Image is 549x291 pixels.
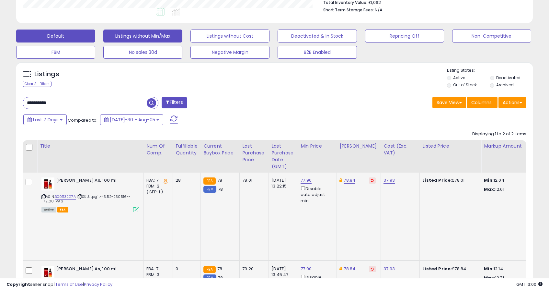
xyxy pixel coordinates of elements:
div: Title [40,143,141,150]
b: Short Term Storage Fees: [323,7,374,13]
small: FBM [203,186,216,193]
p: 12.61 [484,187,538,192]
button: Last 7 Days [23,114,67,125]
div: FBA: 7 [146,177,168,183]
span: Last 7 Days [33,116,59,123]
button: Repricing Off [365,30,444,42]
small: FBM [203,274,216,281]
span: Columns [471,99,492,106]
span: 78 [217,266,222,272]
div: £78.84 [422,266,476,272]
div: £78.01 [422,177,476,183]
span: 78 [218,275,223,281]
button: Filters [162,97,187,108]
p: 12.04 [484,177,538,183]
strong: Max: [484,275,495,281]
a: Privacy Policy [84,281,112,287]
button: [DATE]-30 - Aug-05 [100,114,163,125]
a: 78.84 [344,177,355,184]
div: FBM: 3 [146,272,168,278]
b: [PERSON_NAME] As, 100 ml [56,177,135,185]
button: B2B Enabled [278,46,357,59]
label: Deactivated [496,75,520,80]
strong: Max: [484,186,495,192]
label: Active [453,75,465,80]
p: 12.14 [484,266,538,272]
span: 2025-08-13 13:00 GMT [516,281,543,287]
span: Compared to: [68,117,97,123]
div: [PERSON_NAME] [339,143,378,150]
div: Markup Amount [484,143,540,150]
div: FBA: 7 [146,266,168,272]
button: Negative Margin [190,46,269,59]
b: Listed Price: [422,177,452,183]
div: Disable auto adjust min [301,185,332,204]
span: FBA [57,207,68,212]
button: Save View [432,97,466,108]
strong: Min: [484,177,494,183]
div: ( SFP: 1 ) [146,189,168,195]
button: Deactivated & In Stock [278,30,357,42]
strong: Min: [484,266,494,272]
small: FBA [203,266,215,273]
p: 12.71 [484,275,538,281]
b: Listed Price: [422,266,452,272]
button: FBM [16,46,95,59]
span: All listings currently available for purchase on Amazon [41,207,56,212]
div: Fulfillable Quantity [176,143,198,156]
div: Listed Price [422,143,478,150]
button: Listings without Min/Max [103,30,182,42]
div: FBM: 2 [146,183,168,189]
a: 37.93 [383,266,395,272]
div: 78.01 [242,177,264,183]
b: [PERSON_NAME] As, 100 ml [56,266,135,274]
div: ( SFP: 1 ) [146,278,168,284]
span: [DATE]-30 - Aug-05 [110,116,155,123]
a: 37.93 [383,177,395,184]
label: Out of Stock [453,82,477,88]
span: | SKU: qogit-45.52-250516---72.00-VA6 [41,194,131,204]
div: Num of Comp. [146,143,170,156]
button: Listings without Cost [190,30,269,42]
img: 41yDGr6xaRL._SL40_.jpg [41,177,54,190]
div: Min Price [301,143,334,150]
a: 78.84 [344,266,355,272]
div: 0 [176,266,196,272]
small: FBA [203,177,215,185]
div: ASIN: [41,177,139,212]
button: Default [16,30,95,42]
div: Clear All Filters [23,81,51,87]
button: Actions [498,97,526,108]
div: Displaying 1 to 2 of 2 items [472,131,526,137]
label: Archived [496,82,514,88]
p: Listing States: [447,67,533,74]
div: 28 [176,177,196,183]
h5: Listings [34,70,59,79]
a: 77.90 [301,266,312,272]
span: 78 [218,186,223,192]
button: Columns [467,97,498,108]
div: seller snap | | [6,282,112,288]
strong: Copyright [6,281,30,287]
span: 78 [217,177,222,183]
div: [DATE] 13:45:47 [271,266,293,278]
div: Current Buybox Price [203,143,237,156]
div: Last Purchase Date (GMT) [271,143,295,170]
span: N/A [375,7,383,13]
div: 79.20 [242,266,264,272]
div: Cost (Exc. VAT) [383,143,417,156]
img: 41yDGr6xaRL._SL40_.jpg [41,266,54,279]
button: No sales 30d [103,46,182,59]
button: Non-Competitive [452,30,531,42]
a: B001132G7A [55,194,76,200]
div: [DATE] 13:22:15 [271,177,293,189]
a: Terms of Use [55,281,83,287]
div: Last Purchase Price [242,143,266,163]
a: 77.90 [301,177,312,184]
